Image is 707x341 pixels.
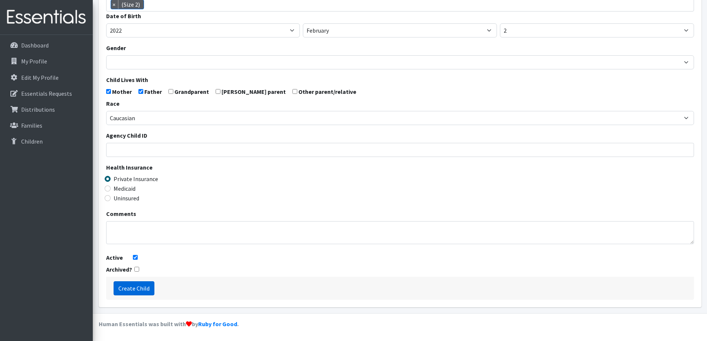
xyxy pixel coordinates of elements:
input: Create Child [114,281,154,295]
a: Essentials Requests [3,86,90,101]
a: My Profile [3,54,90,69]
label: Father [144,87,162,96]
legend: Health Insurance [106,163,694,174]
label: Comments [106,209,136,218]
label: Active [106,253,123,262]
label: Gender [106,43,126,52]
p: Dashboard [21,42,49,49]
p: My Profile [21,58,47,65]
label: Agency Child ID [106,131,147,140]
a: Dashboard [3,38,90,53]
p: Children [21,138,43,145]
a: Distributions [3,102,90,117]
label: Private Insurance [114,174,158,183]
label: Uninsured [114,194,139,203]
strong: Human Essentials was built with by . [99,320,239,328]
p: Families [21,122,42,129]
p: Essentials Requests [21,90,72,97]
a: Edit My Profile [3,70,90,85]
label: [PERSON_NAME] parent [222,87,286,96]
label: Grandparent [174,87,209,96]
a: Ruby for Good [198,320,237,328]
label: Child Lives With [106,75,148,84]
img: HumanEssentials [3,5,90,30]
p: Distributions [21,106,55,113]
label: Date of Birth [106,12,141,20]
label: Archived? [106,265,132,274]
a: Families [3,118,90,133]
label: Mother [112,87,132,96]
label: Other parent/relative [298,87,356,96]
label: Race [106,99,120,108]
p: Edit My Profile [21,74,59,81]
a: Children [3,134,90,149]
label: Medicaid [114,184,135,193]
